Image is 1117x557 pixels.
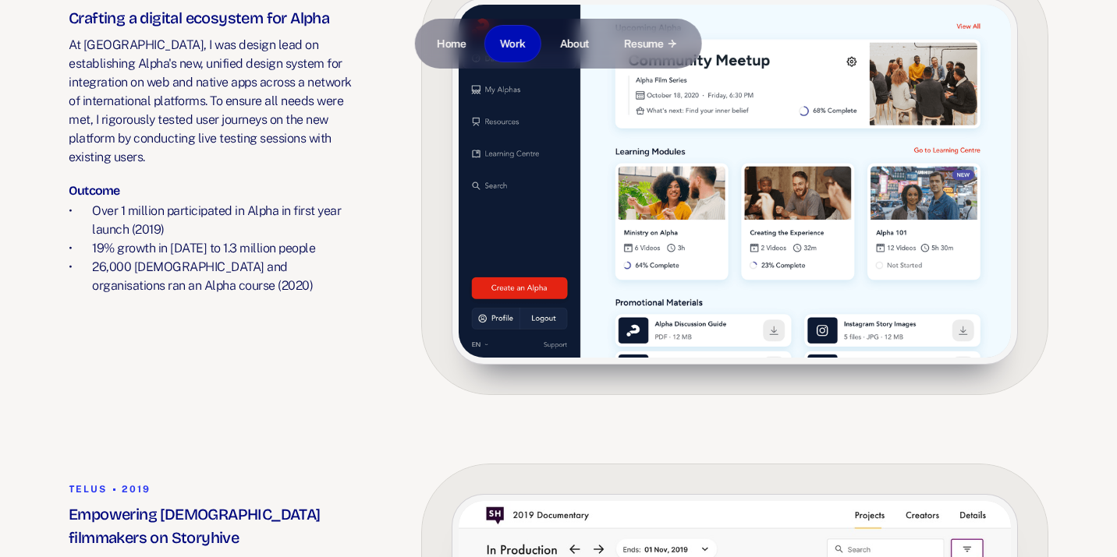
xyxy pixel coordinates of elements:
[544,25,605,62] a: About
[437,33,466,55] p: Home
[500,33,525,55] p: Work
[484,25,541,62] a: Work
[69,484,107,495] strong: Telus
[92,258,363,295] p: 26,000 [DEMOGRAPHIC_DATA] and organisations ran an Alpha course (2020)
[92,239,363,258] p: 19% growth in [DATE] to 1.3 million people
[69,502,363,549] h3: Empowering [DEMOGRAPHIC_DATA] filmmakers on Storyhive
[421,25,481,62] a: Home
[92,202,363,239] p: Over 1 million participated in Alpha in first year launch (2019)
[608,25,697,62] a: Resume
[560,33,590,55] p: About
[624,33,664,55] p: Resume
[69,6,363,30] h3: Crafting a digital ecosystem for Alpha
[459,5,1011,358] img: grifols design system on desktop
[122,484,151,495] strong: 2019
[69,185,119,196] h4: Outcome
[69,36,363,167] p: At [GEOGRAPHIC_DATA], I was design lead on establishing Alpha's new, unified design system for in...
